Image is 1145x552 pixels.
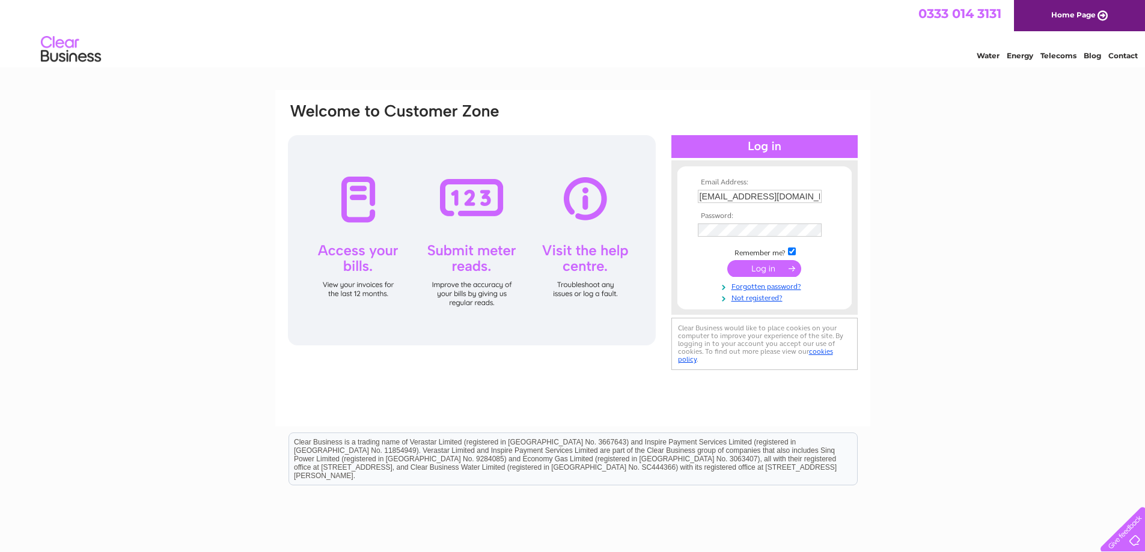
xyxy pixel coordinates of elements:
[695,212,834,220] th: Password:
[977,51,1000,60] a: Water
[695,246,834,258] td: Remember me?
[289,7,857,58] div: Clear Business is a trading name of Verastar Limited (registered in [GEOGRAPHIC_DATA] No. 3667643...
[1084,51,1101,60] a: Blog
[1007,51,1033,60] a: Energy
[40,31,102,68] img: logo.png
[1108,51,1138,60] a: Contact
[918,6,1001,21] a: 0333 014 3131
[698,280,834,291] a: Forgotten password?
[727,260,801,277] input: Submit
[695,178,834,187] th: Email Address:
[698,291,834,303] a: Not registered?
[1040,51,1076,60] a: Telecoms
[678,347,833,363] a: cookies policy
[671,318,858,370] div: Clear Business would like to place cookies on your computer to improve your experience of the sit...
